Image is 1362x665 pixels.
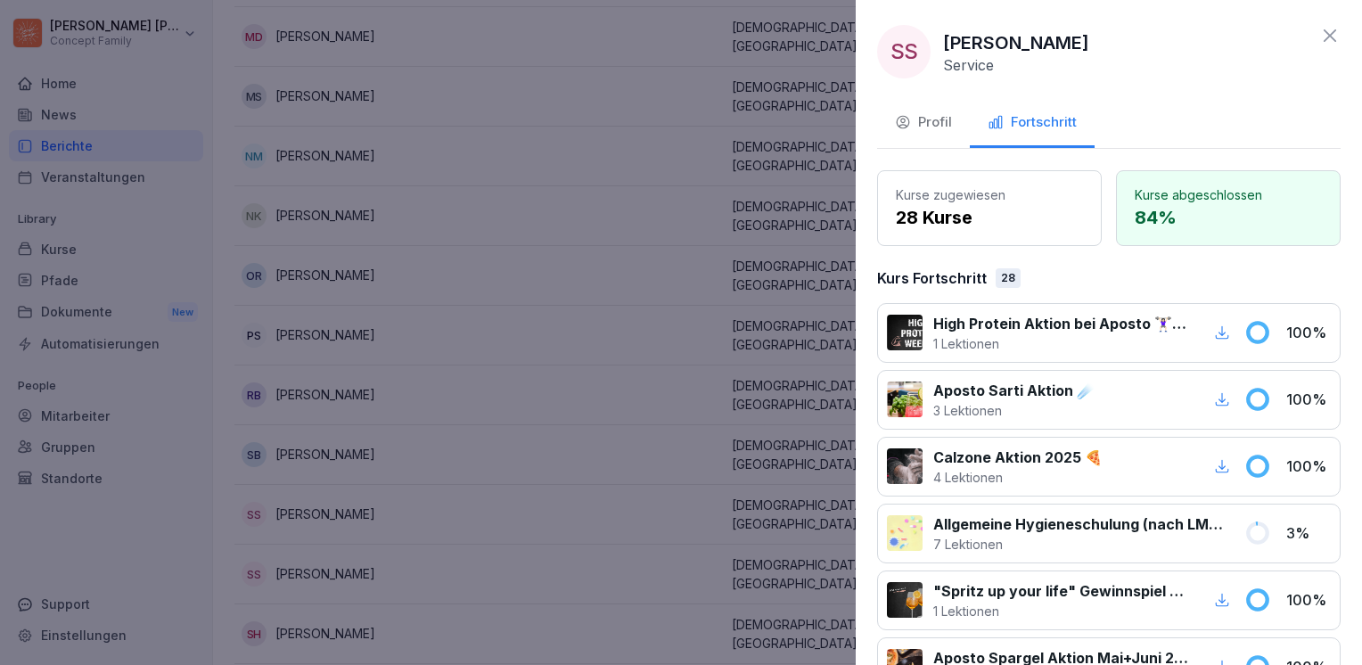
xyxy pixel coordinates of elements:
p: 3 % [1286,522,1331,544]
div: Fortschritt [988,112,1077,133]
p: Service [943,56,994,74]
p: 28 Kurse [896,204,1083,231]
p: Kurse zugewiesen [896,185,1083,204]
div: 28 [996,268,1021,288]
button: Profil [877,100,970,148]
p: 4 Lektionen [933,468,1103,487]
button: Fortschritt [970,100,1095,148]
p: "Spritz up your life" Gewinnspiel 2025 🧡🍊 [933,580,1189,602]
p: High Protein Aktion bei Aposto 🏋🏻‍♀️💪🏼 [933,313,1189,334]
p: 7 Lektionen [933,535,1223,554]
p: [PERSON_NAME] [943,29,1089,56]
p: Calzone Aktion 2025 🍕 [933,447,1103,468]
p: 100 % [1286,389,1331,410]
p: 84 % [1135,204,1322,231]
p: Aposto Sarti Aktion ☄️ [933,380,1095,401]
p: Kurs Fortschritt [877,267,987,289]
p: 100 % [1286,456,1331,477]
p: 100 % [1286,589,1331,611]
p: 3 Lektionen [933,401,1095,420]
p: Kurse abgeschlossen [1135,185,1322,204]
div: SS [877,25,931,78]
p: 100 % [1286,322,1331,343]
p: 1 Lektionen [933,334,1189,353]
div: Profil [895,112,952,133]
p: 1 Lektionen [933,602,1189,620]
p: Allgemeine Hygieneschulung (nach LMHV §4) [933,513,1223,535]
